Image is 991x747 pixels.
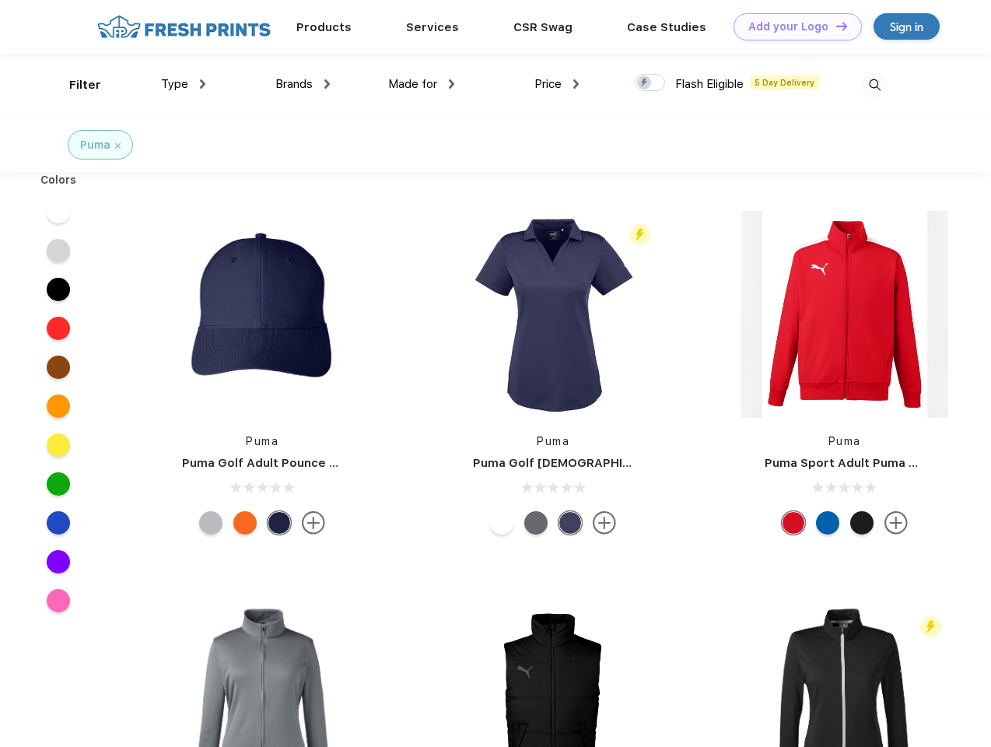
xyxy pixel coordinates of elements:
div: Add your Logo [748,20,828,33]
img: more.svg [302,511,325,535]
div: Lapis Blue [816,511,839,535]
img: more.svg [593,511,616,535]
img: flash_active_toggle.svg [629,224,650,245]
img: dropdown.png [324,79,330,89]
img: func=resize&h=266 [450,211,657,418]
img: more.svg [884,511,908,535]
img: flash_active_toggle.svg [920,616,941,637]
div: Filter [69,76,101,94]
img: dropdown.png [200,79,205,89]
div: High Risk Red [782,511,805,535]
img: DT [836,22,847,30]
span: Price [534,77,562,91]
span: Type [161,77,188,91]
div: Peacoat [268,511,291,535]
div: Quiet Shade [524,511,548,535]
img: func=resize&h=266 [741,211,948,418]
div: Puma [80,137,110,153]
img: dropdown.png [449,79,454,89]
a: Services [406,20,459,34]
img: func=resize&h=266 [159,211,366,418]
span: Made for [388,77,437,91]
a: Products [296,20,352,34]
a: Puma Golf [DEMOGRAPHIC_DATA]' Icon Golf Polo [473,456,762,470]
span: Flash Eligible [675,77,744,91]
img: dropdown.png [573,79,579,89]
a: Sign in [874,13,940,40]
img: filter_cancel.svg [115,143,121,149]
a: Puma [828,435,861,447]
img: fo%20logo%202.webp [93,13,275,40]
div: Colors [29,172,89,188]
div: Peacoat [559,511,582,535]
span: 5 Day Delivery [750,75,819,89]
div: Quarry [199,511,222,535]
div: Bright White [490,511,513,535]
div: Vibrant Orange [233,511,257,535]
a: Puma [537,435,569,447]
span: Brands [275,77,313,91]
img: desktop_search.svg [862,72,888,98]
div: Puma Black [850,511,874,535]
div: Sign in [890,18,923,36]
a: Puma Golf Adult Pounce Adjustable Cap [182,456,420,470]
a: Puma [246,435,278,447]
a: CSR Swag [513,20,573,34]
